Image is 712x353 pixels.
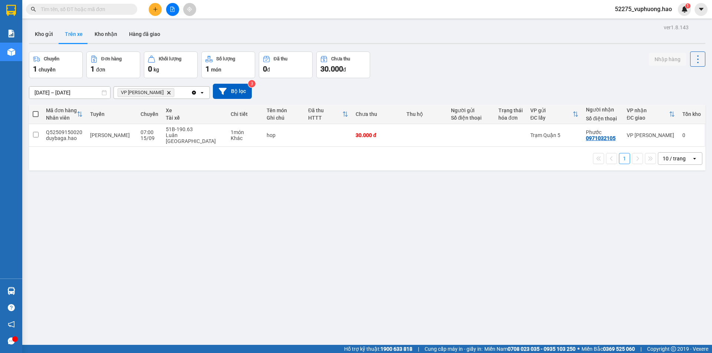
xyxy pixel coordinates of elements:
span: đơn [96,67,105,73]
button: Nhập hàng [649,53,686,66]
div: Trạng thái [498,107,523,113]
span: 0 [148,64,152,73]
span: 1 [686,3,689,9]
div: Phước [586,129,619,135]
span: 0 [263,64,267,73]
img: warehouse-icon [7,287,15,295]
div: 0 [682,132,701,138]
span: Cung cấp máy in - giấy in: [425,345,482,353]
button: aim [183,3,196,16]
button: Hàng đã giao [123,25,166,43]
button: Khối lượng0kg [144,51,198,78]
span: file-add [170,7,175,12]
div: Ghi chú [267,115,301,121]
div: hóa đơn [498,115,523,121]
input: Tìm tên, số ĐT hoặc mã đơn [41,5,128,13]
strong: 1900 633 818 [380,346,412,352]
span: VP Gành Hào [121,90,164,96]
img: solution-icon [7,30,15,37]
span: chuyến [39,67,56,73]
span: kg [154,67,159,73]
span: VP Gành Hào, close by backspace [118,88,174,97]
div: Tài xế [166,115,223,121]
span: question-circle [8,304,15,311]
button: plus [149,3,162,16]
strong: 0708 023 035 - 0935 103 250 [508,346,576,352]
div: duybaga.hao [46,135,83,141]
div: Chưa thu [356,111,399,117]
th: Toggle SortBy [527,104,582,124]
div: Khối lượng [159,56,181,61]
span: 30.000 [320,64,343,73]
div: 15/09 [141,135,158,141]
div: ĐC lấy [530,115,573,121]
sup: 1 [685,3,690,9]
svg: Clear all [191,90,197,96]
div: Đã thu [274,56,287,61]
button: Đơn hàng1đơn [86,51,140,78]
svg: open [199,90,205,96]
span: search [31,7,36,12]
button: 1 [619,153,630,164]
div: VP nhận [627,107,669,113]
div: Trạm Quận 5 [530,132,578,138]
div: 07:00 [141,129,158,135]
div: Chuyến [141,111,158,117]
div: Tồn kho [682,111,701,117]
div: Mã đơn hàng [46,107,77,113]
span: đ [267,67,270,73]
input: Select a date range. [29,87,110,99]
div: 51B-190.63 [166,126,223,132]
div: hop [267,132,301,138]
div: Tên món [267,107,301,113]
div: 30.000 đ [356,132,399,138]
button: Kho gửi [29,25,59,43]
sup: 3 [248,80,256,87]
div: ver 1.8.143 [664,23,689,31]
th: Toggle SortBy [623,104,679,124]
img: icon-new-feature [681,6,688,13]
span: 1 [205,64,210,73]
button: Số lượng1món [201,51,255,78]
span: plus [153,7,158,12]
span: copyright [671,346,676,352]
img: logo-vxr [6,5,16,16]
span: 52275_vuphuong.hao [609,4,678,14]
span: Miền Nam [484,345,576,353]
div: Đơn hàng [101,56,122,61]
div: Số điện thoại [451,115,491,121]
div: Luân [GEOGRAPHIC_DATA] [166,132,223,144]
button: Đã thu0đ [259,51,313,78]
th: Toggle SortBy [42,104,86,124]
button: Trên xe [59,25,89,43]
span: caret-down [698,6,705,13]
div: VP gửi [530,107,573,113]
span: Hỗ trợ kỹ thuật: [344,345,412,353]
button: caret-down [695,3,708,16]
div: Thu hộ [406,111,444,117]
span: notification [8,321,15,328]
div: VP [PERSON_NAME] [627,132,675,138]
span: aim [187,7,192,12]
span: đ [343,67,346,73]
svg: Delete [167,90,171,95]
span: ⚪️ [577,347,580,350]
span: message [8,337,15,344]
img: warehouse-icon [7,48,15,56]
div: Số lượng [216,56,235,61]
div: Chuyến [44,56,59,61]
th: Toggle SortBy [304,104,352,124]
div: ĐC giao [627,115,669,121]
div: Người nhận [586,107,619,113]
input: Selected VP Gành Hào. [176,89,177,96]
div: 10 / trang [663,155,686,162]
div: Nhân viên [46,115,77,121]
button: Kho nhận [89,25,123,43]
span: | [640,345,642,353]
button: Chuyến1chuyến [29,51,83,78]
div: Tuyến [90,111,133,117]
div: HTTT [308,115,342,121]
div: Q52509150020 [46,129,83,135]
div: Đã thu [308,107,342,113]
span: Miền Bắc [581,345,635,353]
